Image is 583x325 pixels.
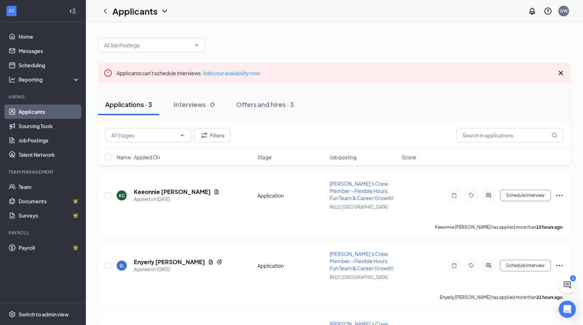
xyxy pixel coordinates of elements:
[174,100,215,109] div: Interviews · 0
[528,7,536,15] svg: Notifications
[257,154,272,161] span: Stage
[9,230,78,236] div: Payroll
[330,154,356,161] span: Job posting
[134,266,222,273] div: Applied on [DATE]
[536,224,563,230] b: 15 hours ago
[19,194,80,208] a: DocumentsCrown
[544,7,552,15] svg: QuestionInfo
[19,76,80,83] div: Reporting
[117,154,160,161] span: Name · Applied On
[179,132,185,138] svg: ChevronDown
[117,70,260,76] span: Applicants can't schedule interviews.
[112,5,157,17] h1: Applicants
[160,7,169,15] svg: ChevronDown
[570,275,576,281] div: 1
[19,241,80,255] a: PayrollCrown
[19,311,69,318] div: Switch to admin view
[8,7,15,14] svg: WorkstreamLogo
[19,58,80,72] a: Scheduling
[214,189,219,195] svg: Document
[19,44,80,58] a: Messages
[484,263,493,268] svg: ActiveChat
[134,188,211,196] h5: Keeonnie [PERSON_NAME]
[111,131,176,139] input: All Stages
[101,7,110,15] svg: ChevronLeft
[467,193,476,198] svg: Tag
[500,260,551,271] button: Schedule Interview
[557,69,565,77] svg: Cross
[9,94,78,100] div: Hiring
[450,193,458,198] svg: Note
[559,301,576,318] div: Open Intercom Messenger
[330,275,388,280] span: 8612 | [GEOGRAPHIC_DATA]
[330,204,388,210] span: 8612 | [GEOGRAPHIC_DATA]
[120,263,124,269] div: EL
[467,263,476,268] svg: Tag
[435,224,564,230] p: Keeonnie [PERSON_NAME] has applied more than .
[19,147,80,162] a: Talent Network
[484,193,493,198] svg: ActiveChat
[236,100,294,109] div: Offers and hires · 3
[456,128,564,142] input: Search in applications
[257,192,325,199] div: Application
[19,180,80,194] a: Team
[560,8,568,14] div: GW
[104,69,112,77] svg: Error
[563,281,572,289] svg: ChatActive
[119,193,125,199] div: KC
[134,258,205,266] h5: Enyerly [PERSON_NAME]
[552,132,557,138] svg: MagnifyingGlass
[105,100,152,109] div: Applications · 3
[208,259,214,265] svg: Document
[203,70,260,76] a: Add your availability now
[500,190,551,201] button: Schedule Interview
[69,8,76,15] svg: Collapse
[104,41,191,49] input: All Job Postings
[194,42,199,48] svg: ChevronDown
[9,169,78,175] div: Team Management
[134,196,219,203] div: Applied on [DATE]
[555,261,564,270] svg: Ellipses
[19,119,80,133] a: Sourcing Tools
[200,131,209,140] svg: Filter
[559,276,576,294] button: ChatActive
[330,180,394,201] span: [PERSON_NAME]’s Crew Member – Flexible Hours, Fun Team & Career Growth!
[19,29,80,44] a: Home
[440,294,564,300] p: Enyerly [PERSON_NAME] has applied more than .
[402,154,416,161] span: Score
[330,251,394,271] span: [PERSON_NAME]’s Crew Member – Flexible Hours, Fun Team & Career Growth!
[194,128,230,142] button: Filter Filters
[257,262,325,269] div: Application
[19,208,80,223] a: SurveysCrown
[217,259,222,265] svg: Reapply
[9,311,16,318] svg: Settings
[450,263,458,268] svg: Note
[555,191,564,200] svg: Ellipses
[19,105,80,119] a: Applicants
[536,295,563,300] b: 21 hours ago
[9,76,16,83] svg: Analysis
[19,133,80,147] a: Job Postings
